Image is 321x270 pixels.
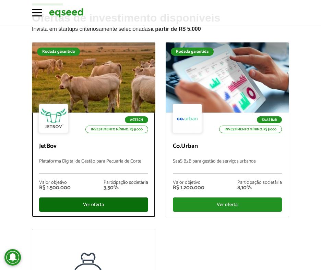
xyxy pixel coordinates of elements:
p: Investimento mínimo: R$ 5.000 [219,126,282,133]
a: Rodada garantida Agtech Investimento mínimo: R$ 5.000 JetBov Plataforma Digital de Gestão para Pe... [32,42,155,217]
p: SaaS B2B para gestão de serviços urbanos [173,159,282,173]
div: 3,50% [104,185,148,191]
p: Plataforma Digital de Gestão para Pecuária de Corte [39,159,148,173]
p: SaaS B2B [257,116,282,123]
p: JetBov [39,143,148,150]
div: Ver oferta [39,197,148,212]
div: Participação societária [104,180,148,185]
strong: a partir de R$ 5.000 [151,26,201,32]
div: Rodada garantida [171,48,214,56]
p: Agtech [125,116,148,123]
div: R$ 1.200.000 [173,185,204,191]
div: Ver oferta [173,197,282,212]
div: 8,10% [237,185,282,191]
h2: Ofertas de investimento disponíveis [32,12,289,42]
a: Rodada garantida SaaS B2B Investimento mínimo: R$ 5.000 Co.Urban SaaS B2B para gestão de serviços... [166,42,289,217]
img: EqSeed [49,7,83,18]
div: Valor objetivo [173,180,204,185]
div: R$ 1.500.000 [39,185,71,191]
div: Rodada garantida [37,48,80,56]
p: Investimento mínimo: R$ 5.000 [85,126,148,133]
div: Participação societária [237,180,282,185]
p: Invista em startups criteriosamente selecionadas [32,24,289,32]
div: Valor objetivo [39,180,71,185]
p: Co.Urban [173,143,282,150]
